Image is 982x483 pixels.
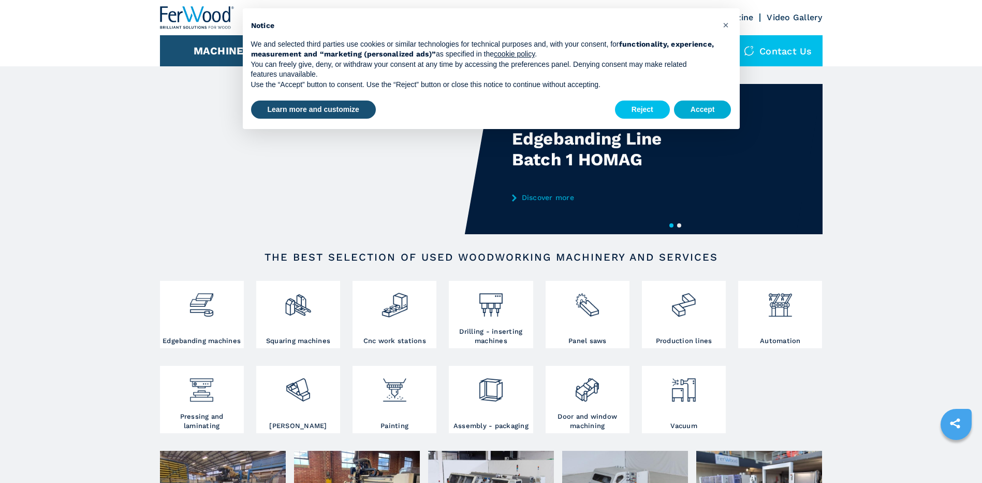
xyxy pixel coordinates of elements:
a: Pressing and laminating [160,366,244,433]
img: bordatrici_1.png [188,283,215,319]
h3: Automation [760,336,801,346]
a: Discover more [512,193,715,202]
img: sezionatrici_2.png [574,283,601,319]
a: Assembly - packaging [449,366,533,433]
a: Panel saws [546,281,629,348]
a: Door and window machining [546,366,629,433]
h3: Pressing and laminating [163,412,241,431]
img: Ferwood [160,6,234,29]
h3: Edgebanding machines [163,336,241,346]
img: aspirazione_1.png [670,368,697,404]
h3: Squaring machines [266,336,330,346]
p: We and selected third parties use cookies or similar technologies for technical purposes and, wit... [251,39,715,60]
button: Close this notice [718,17,735,33]
a: Vacuum [642,366,726,433]
h2: The best selection of used woodworking machinery and services [193,251,789,263]
img: squadratrici_2.png [284,283,312,319]
div: Contact us [734,35,823,66]
img: automazione.png [767,283,794,319]
h3: Cnc work stations [363,336,426,346]
a: Cnc work stations [353,281,436,348]
h3: Vacuum [670,421,697,431]
img: pressa-strettoia.png [188,368,215,404]
a: Edgebanding machines [160,281,244,348]
img: lavorazione_porte_finestre_2.png [574,368,601,404]
p: Use the “Accept” button to consent. Use the “Reject” button or close this notice to continue with... [251,80,715,90]
img: verniciatura_1.png [381,368,408,404]
img: foratrici_inseritrici_2.png [477,283,505,319]
img: montaggio_imballaggio_2.png [477,368,505,404]
h3: Panel saws [568,336,607,346]
a: Drilling - inserting machines [449,281,533,348]
img: Contact us [744,46,754,56]
button: 1 [669,223,673,228]
a: sharethis [942,410,968,436]
a: Painting [353,366,436,433]
h3: Door and window machining [548,412,627,431]
button: Machines [194,45,251,57]
button: Reject [615,101,670,119]
button: 2 [677,223,681,228]
a: Production lines [642,281,726,348]
a: [PERSON_NAME] [256,366,340,433]
img: linee_di_produzione_2.png [670,283,697,319]
button: Learn more and customize [251,101,376,119]
h3: Production lines [656,336,712,346]
video: Your browser does not support the video tag. [160,84,491,234]
button: Accept [674,101,731,119]
a: Squaring machines [256,281,340,348]
h3: [PERSON_NAME] [269,421,327,431]
p: You can freely give, deny, or withdraw your consent at any time by accessing the preferences pane... [251,60,715,80]
h2: Notice [251,21,715,31]
img: levigatrici_2.png [284,368,312,404]
strong: functionality, experience, measurement and “marketing (personalized ads)” [251,40,714,59]
iframe: Chat [938,436,974,475]
span: × [723,19,729,31]
h3: Painting [380,421,408,431]
h3: Drilling - inserting machines [451,327,530,346]
a: Video Gallery [767,12,822,22]
img: centro_di_lavoro_cnc_2.png [381,283,408,319]
a: cookie policy [494,50,535,58]
h3: Assembly - packaging [453,421,529,431]
a: Automation [738,281,822,348]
